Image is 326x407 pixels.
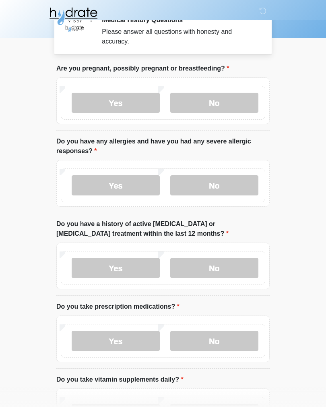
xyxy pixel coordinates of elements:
[102,27,258,46] div: Please answer all questions with honesty and accuracy.
[170,93,258,113] label: No
[56,302,180,311] label: Do you take prescription medications?
[56,219,270,239] label: Do you have a history of active [MEDICAL_DATA] or [MEDICAL_DATA] treatment within the last 12 mon...
[170,175,258,195] label: No
[72,93,160,113] label: Yes
[48,6,98,26] img: Hydrate IV Bar - Fort Collins Logo
[72,331,160,351] label: Yes
[72,175,160,195] label: Yes
[72,258,160,278] label: Yes
[170,331,258,351] label: No
[170,258,258,278] label: No
[56,375,184,384] label: Do you take vitamin supplements daily?
[56,64,229,73] label: Are you pregnant, possibly pregnant or breastfeeding?
[56,137,270,156] label: Do you have any allergies and have you had any severe allergic responses?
